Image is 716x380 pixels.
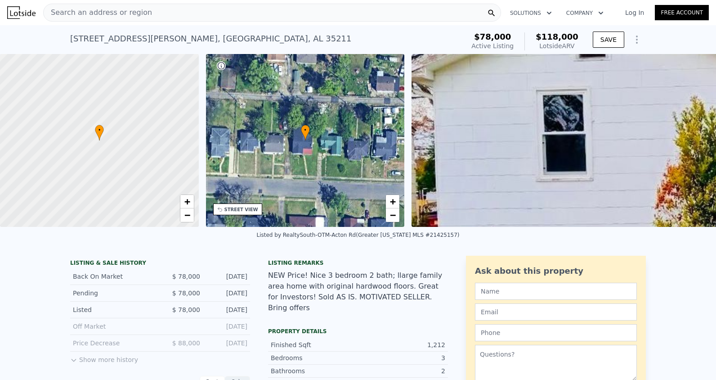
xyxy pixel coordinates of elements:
[268,328,448,335] div: Property details
[172,339,200,347] span: $ 88,000
[207,339,247,348] div: [DATE]
[184,196,190,207] span: +
[475,265,637,277] div: Ask about this property
[614,8,655,17] a: Log In
[390,209,396,221] span: −
[95,125,104,140] div: •
[301,126,310,134] span: •
[268,270,448,313] div: NEW Price! Nice 3 bedroom 2 bath; llarge family area home with original hardwood floors. Great fo...
[207,289,247,298] div: [DATE]
[70,259,250,268] div: LISTING & SALE HISTORY
[271,353,358,362] div: Bedrooms
[559,5,611,21] button: Company
[474,32,511,41] span: $78,000
[390,196,396,207] span: +
[73,305,153,314] div: Listed
[172,290,200,297] span: $ 78,000
[475,303,637,321] input: Email
[180,208,194,222] a: Zoom out
[207,305,247,314] div: [DATE]
[256,232,459,238] div: Listed by RealtySouth-OTM-Acton Rd (Greater [US_STATE] MLS #21425157)
[386,208,399,222] a: Zoom out
[70,352,138,364] button: Show more history
[475,283,637,300] input: Name
[73,289,153,298] div: Pending
[73,339,153,348] div: Price Decrease
[73,272,153,281] div: Back On Market
[172,306,200,313] span: $ 78,000
[358,366,445,375] div: 2
[471,42,514,50] span: Active Listing
[73,322,153,331] div: Off Market
[180,195,194,208] a: Zoom in
[475,324,637,341] input: Phone
[271,366,358,375] div: Bathrooms
[95,126,104,134] span: •
[358,353,445,362] div: 3
[207,272,247,281] div: [DATE]
[593,32,624,48] button: SAVE
[44,7,152,18] span: Search an address or region
[172,273,200,280] span: $ 78,000
[268,259,448,267] div: Listing remarks
[386,195,399,208] a: Zoom in
[358,340,445,349] div: 1,212
[628,31,646,49] button: Show Options
[655,5,709,20] a: Free Account
[7,6,36,19] img: Lotside
[207,322,247,331] div: [DATE]
[271,340,358,349] div: Finished Sqft
[184,209,190,221] span: −
[536,32,578,41] span: $118,000
[301,125,310,140] div: •
[503,5,559,21] button: Solutions
[224,206,258,213] div: STREET VIEW
[70,32,352,45] div: [STREET_ADDRESS][PERSON_NAME] , [GEOGRAPHIC_DATA] , AL 35211
[536,41,578,50] div: Lotside ARV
